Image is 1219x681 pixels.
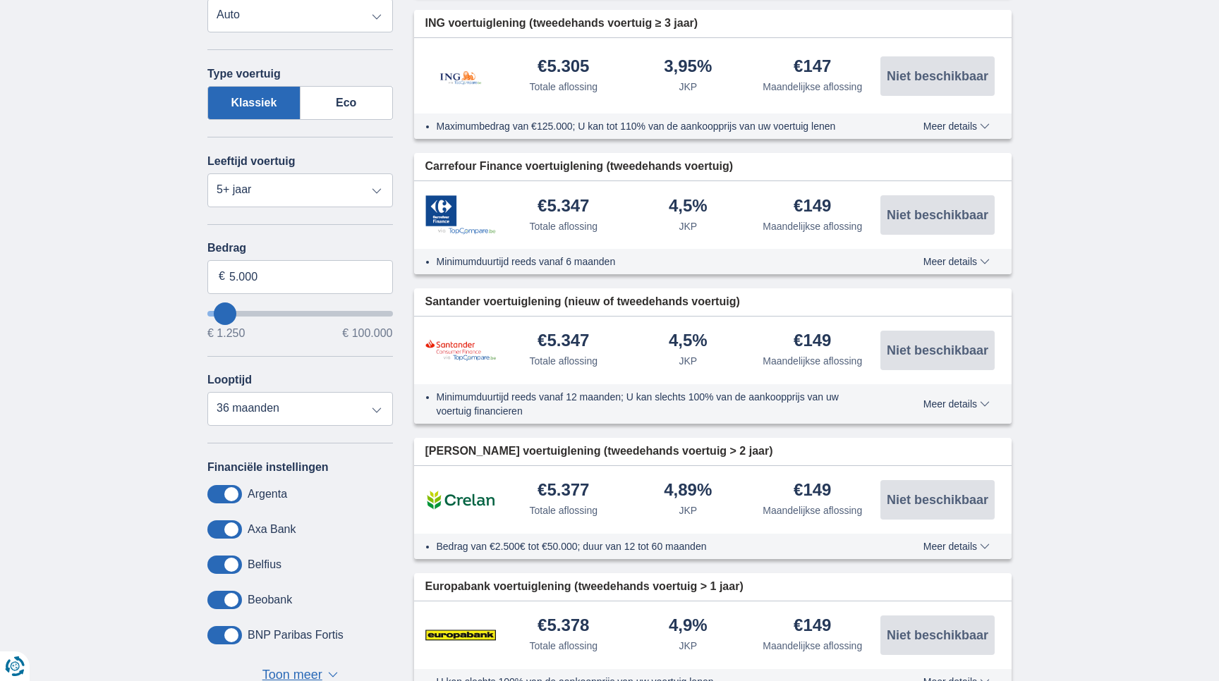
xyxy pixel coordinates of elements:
span: Niet beschikbaar [887,344,988,357]
img: product.pl.alt ING [425,52,496,99]
div: JKP [679,80,697,94]
li: Minimumduurtijd reeds vanaf 6 maanden [437,254,872,269]
img: product.pl.alt Crelan [425,482,496,517]
div: Totale aflossing [529,639,598,653]
div: JKP [679,503,697,517]
div: €149 [794,332,831,351]
button: Meer details [913,256,1000,267]
label: Bedrag [207,242,393,254]
div: 4,5% [669,197,708,216]
button: Niet beschikbaar [880,480,995,520]
div: €149 [794,481,831,501]
label: Klassiek [207,86,301,120]
label: Financiële instellingen [207,461,329,474]
div: €5.378 [538,617,589,636]
img: product.pl.alt Europabank [425,618,496,653]
label: Beobank [248,594,292,606]
span: Europabank voertuiglening (tweedehands voertuig > 1 jaar) [425,579,744,595]
button: Niet beschikbaar [880,331,995,370]
div: JKP [679,219,697,233]
div: JKP [679,639,697,653]
label: Argenta [248,488,287,501]
label: Looptijd [207,374,252,386]
li: Minimumduurtijd reeds vanaf 12 maanden; U kan slechts 100% van de aankoopprijs van uw voertuig fi... [437,390,872,418]
label: Belfius [248,558,281,571]
button: Niet beschikbaar [880,56,995,96]
div: 4,89% [664,481,712,501]
div: Maandelijkse aflossing [763,503,862,517]
span: Niet beschikbaar [887,629,988,642]
span: [PERSON_NAME] voertuiglening (tweedehands voertuig > 2 jaar) [425,443,773,460]
span: Meer details [923,399,990,409]
label: Type voertuig [207,68,281,80]
div: JKP [679,354,697,368]
span: € [219,269,225,285]
button: Meer details [913,398,1000,410]
span: Meer details [923,257,990,266]
div: €5.305 [538,58,589,77]
span: ▼ [328,672,338,677]
div: €5.347 [538,332,589,351]
button: Meer details [913,121,1000,132]
span: Santander voertuiglening (nieuw of tweedehands voertuig) [425,294,740,310]
div: €147 [794,58,831,77]
span: Carrefour Finance voertuiglening (tweedehands voertuig) [425,159,734,175]
span: Niet beschikbaar [887,70,988,82]
span: Niet beschikbaar [887,209,988,221]
span: ING voertuiglening (tweedehands voertuig ≥ 3 jaar) [425,16,698,32]
div: Maandelijkse aflossing [763,639,862,653]
label: BNP Paribas Fortis [248,629,344,642]
div: Totale aflossing [529,80,598,94]
div: Maandelijkse aflossing [763,219,862,233]
div: 4,9% [669,617,708,636]
span: Meer details [923,541,990,551]
span: € 100.000 [342,328,392,339]
div: €5.347 [538,197,589,216]
img: product.pl.alt Santander [425,339,496,361]
div: €5.377 [538,481,589,501]
div: Totale aflossing [529,503,598,517]
img: product.pl.alt Carrefour Finance [425,195,496,235]
button: Meer details [913,541,1000,552]
button: Niet beschikbaar [880,195,995,235]
div: Maandelijkse aflossing [763,354,862,368]
span: Meer details [923,121,990,131]
input: wantToBorrow [207,311,393,317]
div: Totale aflossing [529,219,598,233]
label: Eco [301,86,393,120]
div: Totale aflossing [529,354,598,368]
span: € 1.250 [207,328,245,339]
li: Bedrag van €2.500€ tot €50.000; duur van 12 tot 60 maanden [437,539,872,553]
label: Leeftijd voertuig [207,155,295,168]
div: €149 [794,617,831,636]
div: 3,95% [664,58,712,77]
div: €149 [794,197,831,216]
li: Maximumbedrag van €125.000; U kan tot 110% van de aankoopprijs van uw voertuig lenen [437,119,872,133]
div: Maandelijkse aflossing [763,80,862,94]
button: Niet beschikbaar [880,615,995,655]
span: Niet beschikbaar [887,493,988,506]
label: Axa Bank [248,523,296,536]
div: 4,5% [669,332,708,351]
